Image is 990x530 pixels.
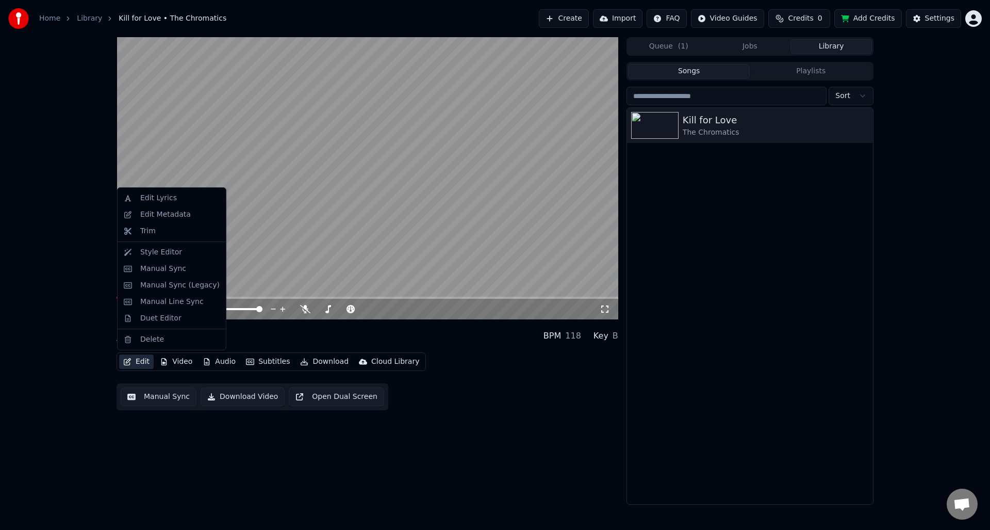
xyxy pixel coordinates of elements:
[371,357,419,367] div: Cloud Library
[539,9,589,28] button: Create
[613,330,618,342] div: B
[140,193,177,203] div: Edit Lyrics
[835,91,850,101] span: Sort
[788,13,813,24] span: Credits
[39,13,226,24] nav: breadcrumb
[296,355,353,369] button: Download
[140,247,182,258] div: Style Editor
[242,355,294,369] button: Subtitles
[199,355,240,369] button: Audio
[8,8,29,29] img: youka
[565,330,581,342] div: 118
[750,64,872,79] button: Playlists
[117,324,177,338] div: Kill for Love
[140,210,191,220] div: Edit Metadata
[818,13,822,24] span: 0
[925,13,954,24] div: Settings
[628,64,750,79] button: Songs
[834,9,902,28] button: Add Credits
[543,330,561,342] div: BPM
[683,113,869,127] div: Kill for Love
[121,388,196,406] button: Manual Sync
[140,280,220,291] div: Manual Sync (Legacy)
[77,13,102,24] a: Library
[289,388,384,406] button: Open Dual Screen
[691,9,764,28] button: Video Guides
[140,297,204,307] div: Manual Line Sync
[140,264,186,274] div: Manual Sync
[647,9,686,28] button: FAQ
[140,313,181,324] div: Duet Editor
[683,127,869,138] div: The Chromatics
[156,355,196,369] button: Video
[947,489,978,520] a: Open chat
[628,39,709,54] button: Queue
[119,13,226,24] span: Kill for Love • The Chromatics
[117,338,177,348] div: The Chromatics
[790,39,872,54] button: Library
[593,330,608,342] div: Key
[768,9,830,28] button: Credits0
[906,9,961,28] button: Settings
[201,388,285,406] button: Download Video
[140,226,156,236] div: Trim
[678,41,688,52] span: ( 1 )
[39,13,60,24] a: Home
[119,355,154,369] button: Edit
[593,9,642,28] button: Import
[140,334,164,345] div: Delete
[709,39,791,54] button: Jobs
